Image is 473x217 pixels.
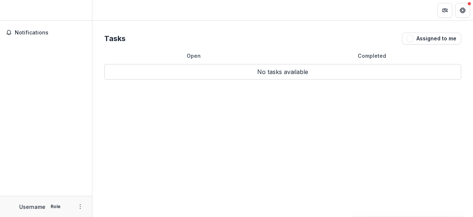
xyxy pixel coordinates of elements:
span: Notifications [15,30,86,36]
p: No tasks available [104,64,461,80]
h2: Tasks [104,34,126,43]
button: Notifications [3,27,89,39]
p: Role [48,203,63,210]
button: Open [104,50,283,61]
button: Get Help [455,3,470,18]
button: Completed [283,50,461,61]
p: Username [19,203,45,211]
button: More [76,202,85,211]
button: Partners [438,3,452,18]
button: Assigned to me [402,33,461,44]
